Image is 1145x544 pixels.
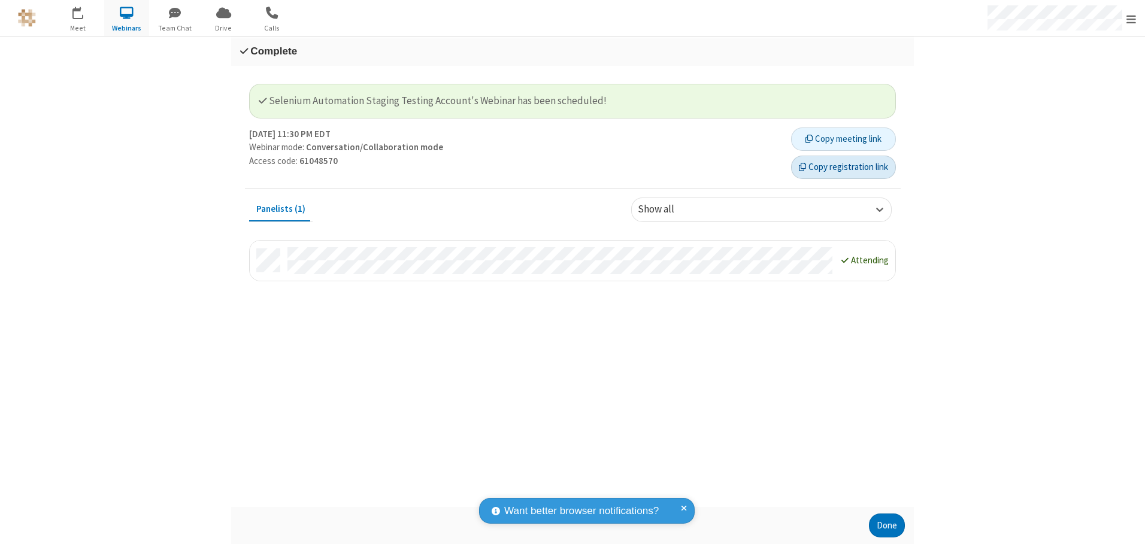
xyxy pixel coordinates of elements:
[240,45,905,57] h3: Complete
[81,7,89,16] div: 4
[306,141,443,153] strong: Conversation/Collaboration mode
[791,156,896,180] button: Copy registration link
[153,23,198,34] span: Team Chat
[56,23,101,34] span: Meet
[250,23,295,34] span: Calls
[249,141,782,154] p: Webinar mode:
[851,254,889,266] span: Attending
[299,155,338,166] strong: 61048570
[18,9,36,27] img: QA Selenium DO NOT DELETE OR CHANGE
[504,503,659,519] span: Want better browser notifications?
[791,127,896,151] button: Copy meeting link
[249,197,313,220] button: Panelists (1)
[249,154,782,168] p: Access code:
[869,513,905,537] button: Done
[259,94,607,107] span: Selenium Automation Staging Testing Account's Webinar has been scheduled!
[201,23,246,34] span: Drive
[638,202,695,218] div: Show all
[249,127,331,141] strong: [DATE] 11:30 PM EDT
[104,23,149,34] span: Webinars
